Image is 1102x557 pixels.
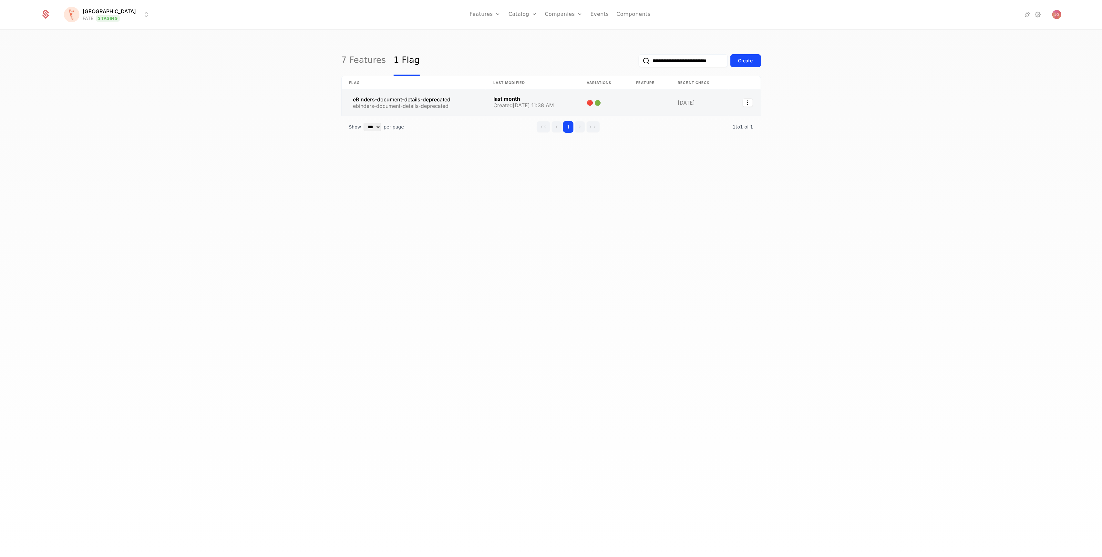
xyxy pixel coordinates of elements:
[342,76,486,90] th: Flag
[670,76,728,90] th: Recent check
[384,124,404,130] span: per page
[1052,10,1061,19] button: Open user button
[364,123,381,131] select: Select page size
[64,7,79,22] img: Florence
[1024,11,1032,18] a: Integrations
[537,121,550,133] button: Go to first page
[575,121,585,133] button: Go to next page
[341,46,386,76] a: 7 Features
[628,76,670,90] th: Feature
[486,76,579,90] th: Last Modified
[551,121,562,133] button: Go to previous page
[733,124,750,129] span: 1 to 1 of
[733,124,753,129] span: 1
[394,46,420,76] a: 1 Flag
[83,7,136,15] span: [GEOGRAPHIC_DATA]
[96,15,119,22] span: Staging
[1052,10,1061,19] img: Jelena Obradovic
[341,116,761,138] div: Table pagination
[1034,11,1042,18] a: Settings
[586,121,600,133] button: Go to last page
[738,57,753,64] div: Create
[730,54,761,67] button: Create
[563,121,573,133] button: Go to page 1
[83,15,93,22] div: FATE
[349,124,361,130] span: Show
[66,7,150,22] button: Select environment
[537,121,600,133] div: Page navigation
[579,76,628,90] th: Variations
[743,98,753,107] button: Select action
